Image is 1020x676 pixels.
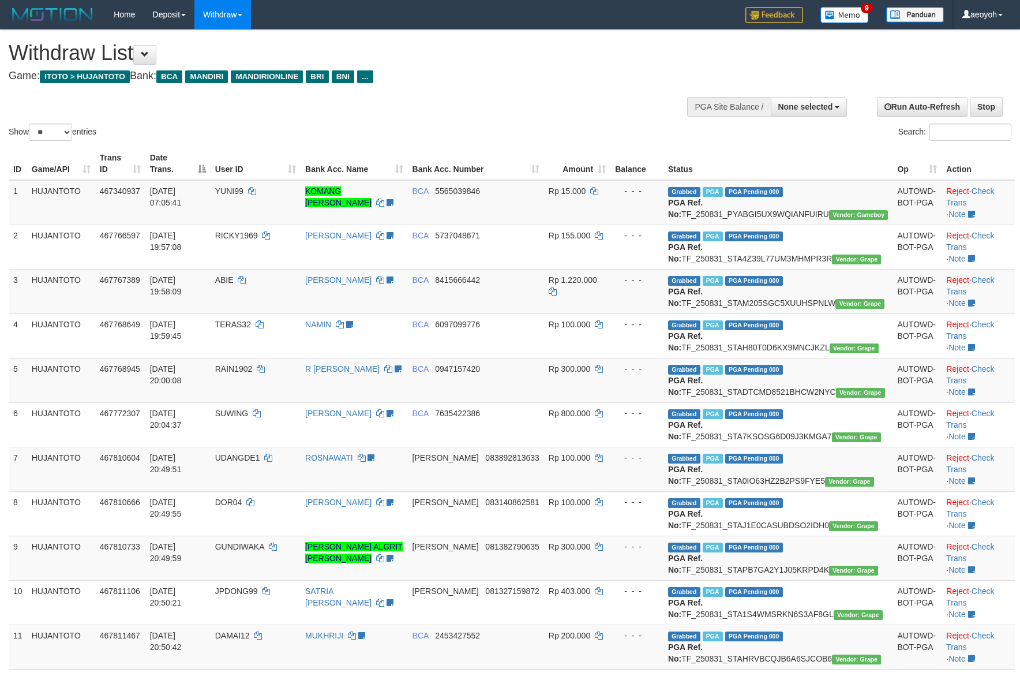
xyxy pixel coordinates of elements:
[9,269,27,313] td: 3
[725,276,783,286] span: PGA Pending
[703,409,723,419] span: Marked by aeoserlin
[946,409,994,429] a: Check Trans
[27,147,95,180] th: Game/API: activate to sort column ascending
[668,187,700,197] span: Grabbed
[892,225,942,269] td: AUTOWD-BOT-PGA
[834,610,883,620] span: Vendor URL: https://settle31.1velocity.biz
[412,453,479,462] span: [PERSON_NAME]
[150,320,182,341] span: [DATE] 19:59:45
[835,299,884,309] span: Vendor URL: https://settle31.1velocity.biz
[435,231,480,240] span: Copy 5737048671 to clipboard
[27,269,95,313] td: HUJANTOTO
[946,587,994,607] a: Check Trans
[412,186,429,196] span: BCA
[725,498,783,508] span: PGA Pending
[942,536,1015,580] td: · ·
[185,70,228,83] span: MANDIRI
[301,147,408,180] th: Bank Acc. Name: activate to sort column ascending
[948,343,966,352] a: Note
[305,320,331,329] a: NAMIN
[549,542,590,551] span: Rp 300.000
[231,70,303,83] span: MANDIRIONLINE
[412,320,429,329] span: BCA
[485,542,539,551] span: Copy 081382790635 to clipboard
[27,180,95,225] td: HUJANTOTO
[668,320,700,330] span: Grabbed
[663,625,893,669] td: TF_250831_STAHRVBCQJB6A6SJCOB6
[948,432,966,441] a: Note
[27,358,95,402] td: HUJANTOTO
[305,453,353,462] a: ROSNAWATI
[829,566,878,576] span: Vendor URL: https://settle31.1velocity.biz
[948,521,966,530] a: Note
[703,454,723,464] span: Marked by aeokris
[898,124,1011,141] label: Search:
[745,7,803,23] img: Feedback.jpg
[412,231,429,240] span: BCA
[215,275,234,285] span: ABIE
[412,409,429,418] span: BCA
[725,454,783,464] span: PGA Pending
[100,542,140,551] span: 467810733
[9,313,27,358] td: 4
[27,536,95,580] td: HUJANTOTO
[892,447,942,491] td: AUTOWD-BOT-PGA
[435,409,480,418] span: Copy 7635422386 to clipboard
[946,631,969,640] a: Reject
[305,631,343,640] a: MUKHRIJI
[615,319,659,330] div: - - -
[9,358,27,402] td: 5
[435,320,480,329] span: Copy 6097099776 to clipboard
[663,536,893,580] td: TF_250831_STAPB7GA2Y1J05KRPD4K
[305,587,372,607] a: SATRIA [PERSON_NAME]
[211,147,301,180] th: User ID: activate to sort column ascending
[725,543,783,552] span: PGA Pending
[9,625,27,669] td: 11
[549,631,590,640] span: Rp 200.000
[663,269,893,313] td: TF_250831_STAM205SGC5XUUHSPNLW
[100,453,140,462] span: 467810604
[668,465,703,485] b: PGA Ref. No:
[836,388,885,398] span: Vendor URL: https://settle31.1velocity.biz
[549,275,597,285] span: Rp 1.220.000
[892,625,942,669] td: AUTOWD-BOT-PGA
[703,320,723,330] span: Marked by aeoserlin
[615,274,659,286] div: - - -
[892,580,942,625] td: AUTOWD-BOT-PGA
[668,643,703,663] b: PGA Ref. No:
[946,542,994,563] a: Check Trans
[100,631,140,640] span: 467811467
[663,447,893,491] td: TF_250831_STA0IO63HZ2B2PS9FYE5
[663,313,893,358] td: TF_250831_STAH80T0D6KX9MNCJKZL
[668,276,700,286] span: Grabbed
[668,365,700,375] span: Grabbed
[9,42,669,65] h1: Withdraw List
[357,70,373,83] span: ...
[829,210,888,220] span: Vendor URL: https://payment21.1velocity.biz
[215,453,260,462] span: UDANGDE1
[668,587,700,597] span: Grabbed
[886,7,944,23] img: panduan.png
[100,587,140,596] span: 467811106
[942,313,1015,358] td: · ·
[771,97,847,117] button: None selected
[668,376,703,397] b: PGA Ref. No:
[946,453,969,462] a: Reject
[946,231,969,240] a: Reject
[150,231,182,252] span: [DATE] 19:57:08
[877,97,967,117] a: Run Auto-Refresh
[946,186,994,207] a: Check Trans
[892,358,942,402] td: AUTOWD-BOT-PGA
[663,402,893,447] td: TF_250831_STA7KSOSG6D09J3KMGA7
[9,180,27,225] td: 1
[100,275,140,285] span: 467767389
[150,409,182,429] span: [DATE] 20:04:37
[27,491,95,536] td: HUJANTOTO
[830,343,879,353] span: Vendor URL: https://settle31.1velocity.biz
[549,186,586,196] span: Rp 15.000
[305,498,372,507] a: [PERSON_NAME]
[948,254,966,263] a: Note
[412,275,429,285] span: BCA
[946,320,969,329] a: Reject
[942,447,1015,491] td: · ·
